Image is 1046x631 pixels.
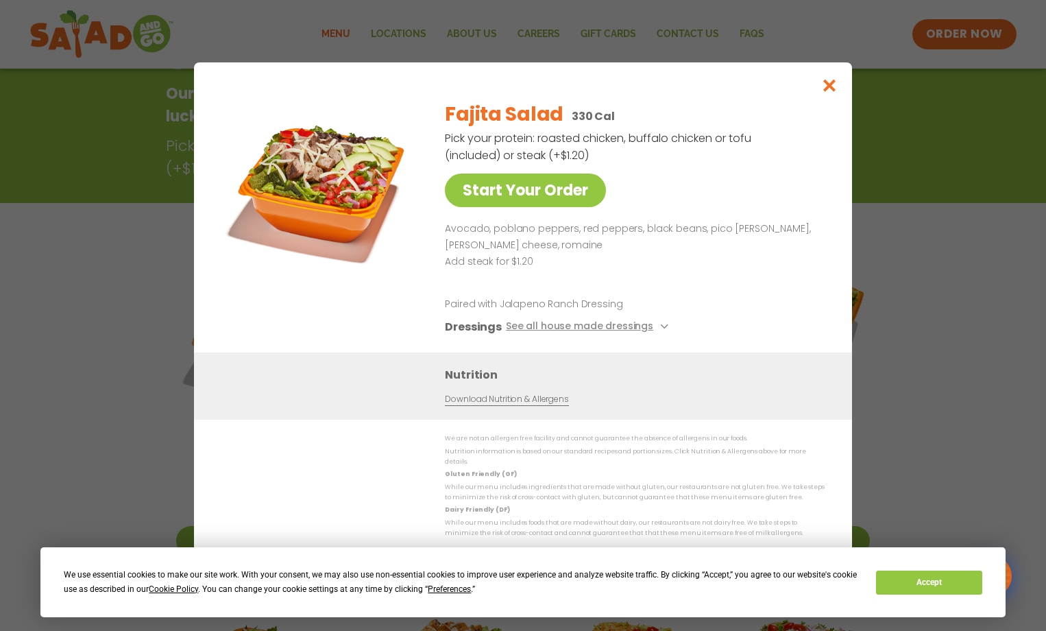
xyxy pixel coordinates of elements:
p: 330 Cal [572,108,615,125]
p: Paired with Jalapeno Ranch Dressing [445,298,698,312]
div: We use essential cookies to make our site work. With your consent, we may also use non-essential ... [64,568,860,597]
button: See all house made dressings [506,319,672,336]
h2: Fajita Salad [445,100,563,129]
p: Add steak for $1.20 [445,254,819,270]
div: Cookie Consent Prompt [40,547,1006,617]
button: Close modal [807,62,852,108]
p: Pick your protein: roasted chicken, buffalo chicken or tofu (included) or steak (+$1.20) [445,130,753,164]
span: Preferences [428,584,471,594]
p: While our menu includes ingredients that are made without gluten, our restaurants are not gluten ... [445,482,825,503]
p: Nutrition information is based on our standard recipes and portion sizes. Click Nutrition & Aller... [445,447,825,468]
strong: Gluten Friendly (GF) [445,471,516,479]
strong: Dairy Friendly (DF) [445,506,509,514]
button: Accept [876,571,982,595]
a: Download Nutrition & Allergens [445,394,568,407]
img: Featured product photo for Fajita Salad [225,90,417,282]
a: Start Your Order [445,174,606,207]
p: Avocado, poblano peppers, red peppers, black beans, pico [PERSON_NAME], [PERSON_NAME] cheese, rom... [445,221,819,254]
p: We are not an allergen free facility and cannot guarantee the absence of allergens in our foods. [445,434,825,444]
h3: Nutrition [445,367,831,384]
h3: Dressings [445,319,502,336]
span: Cookie Policy [149,584,198,594]
p: While our menu includes foods that are made without dairy, our restaurants are not dairy free. We... [445,518,825,539]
